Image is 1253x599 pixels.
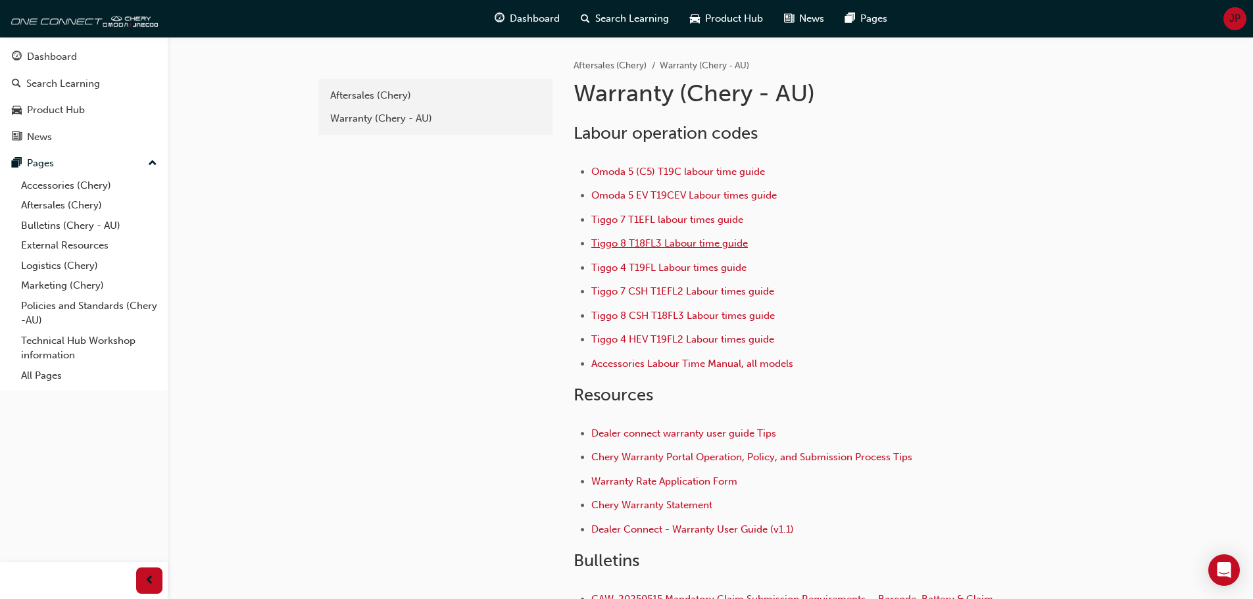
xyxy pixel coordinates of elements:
div: Search Learning [26,76,100,91]
a: Dealer Connect - Warranty User Guide (v1.1) [591,523,794,535]
a: pages-iconPages [835,5,898,32]
span: JP [1229,11,1241,26]
span: car-icon [12,105,22,116]
a: Aftersales (Chery) [324,84,547,107]
span: prev-icon [145,573,155,589]
a: Tiggo 4 HEV T19FL2 Labour times guide [591,333,774,345]
div: Aftersales (Chery) [330,88,541,103]
a: Tiggo 7 T1EFL labour times guide [591,214,743,226]
a: Omoda 5 EV T19CEV Labour times guide [591,189,777,201]
li: Warranty (Chery - AU) [660,59,749,74]
a: Product Hub [5,98,162,122]
button: Pages [5,151,162,176]
a: Chery Warranty Portal Operation, Policy, and Submission Process Tips [591,451,912,463]
a: Tiggo 7 CSH T1EFL2 Labour times guide [591,285,774,297]
a: Logistics (Chery) [16,256,162,276]
a: Policies and Standards (Chery -AU) [16,296,162,331]
a: search-iconSearch Learning [570,5,679,32]
a: Marketing (Chery) [16,276,162,296]
a: news-iconNews [774,5,835,32]
span: search-icon [581,11,590,27]
div: Product Hub [27,103,85,118]
span: Resources [574,385,653,405]
div: News [27,130,52,145]
a: Chery Warranty Statement [591,499,712,511]
img: oneconnect [7,5,158,32]
span: Pages [860,11,887,26]
span: Product Hub [705,11,763,26]
a: guage-iconDashboard [484,5,570,32]
a: Accessories Labour Time Manual, all models [591,358,793,370]
span: car-icon [690,11,700,27]
a: Warranty Rate Application Form [591,475,737,487]
button: JP [1223,7,1246,30]
span: pages-icon [12,158,22,170]
a: Search Learning [5,72,162,96]
a: Tiggo 8 T18FL3 Labour time guide [591,237,748,249]
span: Labour operation codes [574,123,758,143]
a: Tiggo 4 T19FL Labour times guide [591,262,747,274]
span: pages-icon [845,11,855,27]
a: Tiggo 8 CSH T18FL3 Labour times guide [591,310,775,322]
h1: Warranty (Chery - AU) [574,79,1005,108]
a: Omoda 5 (C5) T19C labour time guide [591,166,765,178]
a: car-iconProduct Hub [679,5,774,32]
span: Search Learning [595,11,669,26]
span: news-icon [784,11,794,27]
a: Bulletins (Chery - AU) [16,216,162,236]
a: Technical Hub Workshop information [16,331,162,366]
a: Warranty (Chery - AU) [324,107,547,130]
div: Warranty (Chery - AU) [330,111,541,126]
a: Dealer connect warranty user guide Tips [591,427,776,439]
span: guage-icon [12,51,22,63]
a: Aftersales (Chery) [574,60,647,71]
a: News [5,125,162,149]
a: External Resources [16,235,162,256]
span: guage-icon [495,11,504,27]
a: All Pages [16,366,162,386]
div: Pages [27,156,54,171]
a: Aftersales (Chery) [16,195,162,216]
span: search-icon [12,78,21,90]
div: Open Intercom Messenger [1208,554,1240,586]
div: Dashboard [27,49,77,64]
span: Dashboard [510,11,560,26]
span: Bulletins [574,550,639,571]
a: Dashboard [5,45,162,69]
a: Accessories (Chery) [16,176,162,196]
button: DashboardSearch LearningProduct HubNews [5,42,162,151]
span: up-icon [148,155,157,172]
span: news-icon [12,132,22,143]
span: News [799,11,824,26]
